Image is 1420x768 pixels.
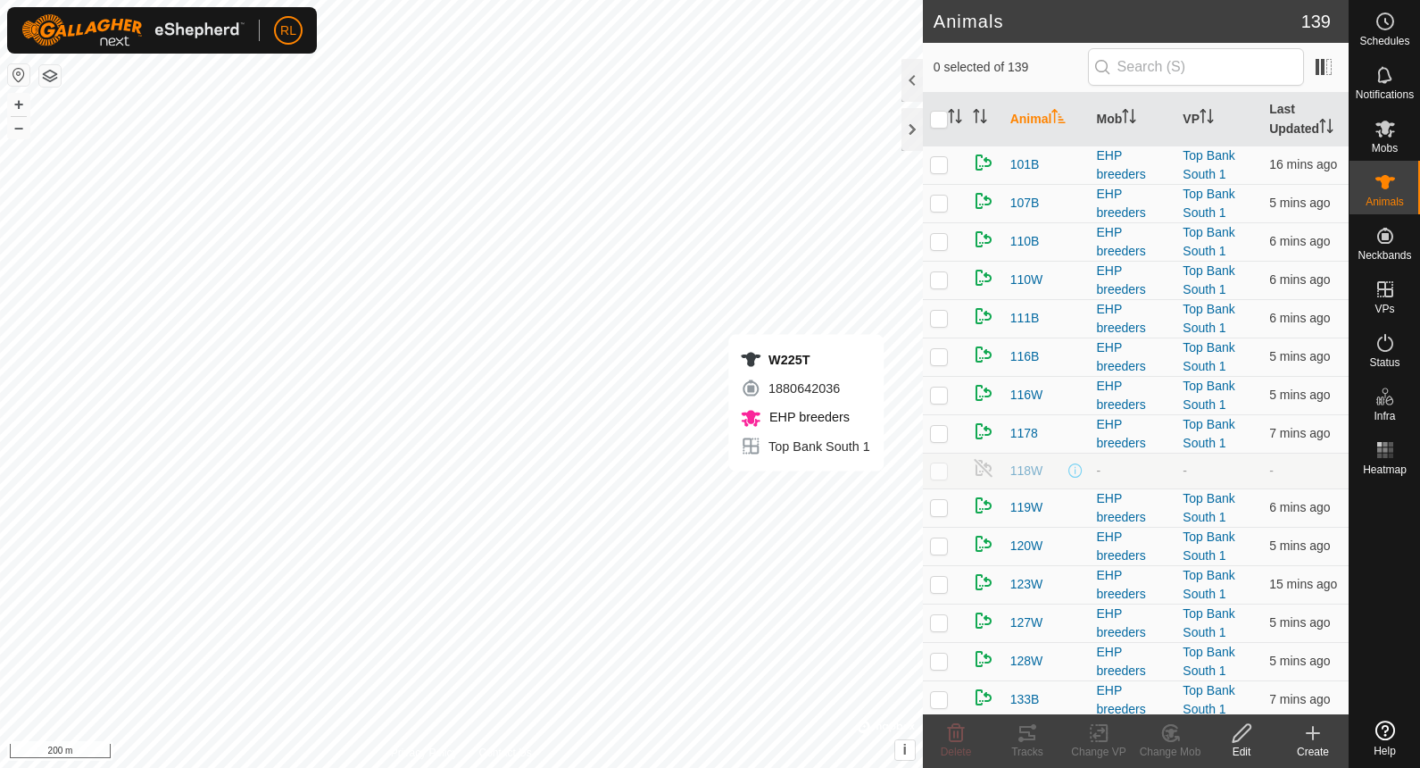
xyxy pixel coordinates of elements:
a: Top Bank South 1 [1183,491,1234,524]
span: 116W [1010,386,1043,405]
span: Delete [941,746,972,758]
span: 111B [1010,309,1040,328]
p-sorticon: Activate to sort [1200,112,1214,126]
span: 123W [1010,575,1043,594]
span: 119W [1010,498,1043,517]
th: Last Updated [1262,93,1349,146]
h2: Animals [934,11,1301,32]
span: 128W [1010,652,1043,671]
div: 1880642036 [740,378,870,399]
span: Animals [1366,196,1404,207]
th: VP [1175,93,1262,146]
img: returning on [973,572,994,593]
a: Top Bank South 1 [1183,530,1234,563]
span: 22 Sept 2025, 6:31 pm [1269,234,1330,248]
div: - [1097,462,1169,480]
div: EHP breeders [1097,489,1169,527]
div: Change Mob [1134,744,1206,760]
a: Top Bank South 1 [1183,568,1234,601]
span: 22 Sept 2025, 6:32 pm [1269,388,1330,402]
a: Top Bank South 1 [1183,225,1234,258]
img: returning on [973,421,994,442]
span: 22 Sept 2025, 6:33 pm [1269,349,1330,363]
button: Reset Map [8,64,29,86]
span: - [1269,463,1274,478]
input: Search (S) [1088,48,1304,86]
span: 120W [1010,537,1043,555]
span: Heatmap [1363,464,1407,475]
span: Help [1374,746,1396,756]
a: Top Bank South 1 [1183,148,1234,181]
button: Map Layers [39,65,61,87]
span: 110W [1010,271,1043,289]
button: – [8,117,29,138]
div: EHP breeders [1097,643,1169,680]
a: Contact Us [479,745,532,761]
div: EHP breeders [1097,223,1169,261]
p-sorticon: Activate to sort [1319,121,1333,136]
div: EHP breeders [1097,377,1169,414]
p-sorticon: Activate to sort [973,112,987,126]
a: Top Bank South 1 [1183,340,1234,373]
span: 139 [1301,8,1331,35]
a: Top Bank South 1 [1183,302,1234,335]
span: 22 Sept 2025, 6:32 pm [1269,500,1330,514]
span: 22 Sept 2025, 6:22 pm [1269,577,1337,591]
img: returning on [973,267,994,288]
div: Top Bank South 1 [740,436,870,457]
div: EHP breeders [1097,300,1169,338]
p-sorticon: Activate to sort [1122,112,1136,126]
a: Top Bank South 1 [1183,379,1234,412]
span: 22 Sept 2025, 6:32 pm [1269,196,1330,210]
button: i [895,740,915,760]
th: Mob [1090,93,1176,146]
span: 101B [1010,155,1040,174]
app-display-virtual-paddock-transition: - [1183,463,1187,478]
img: returning on [973,533,994,555]
div: EHP breeders [1097,528,1169,565]
span: 22 Sept 2025, 6:31 pm [1269,311,1330,325]
span: 22 Sept 2025, 6:33 pm [1269,615,1330,630]
span: 22 Sept 2025, 6:31 pm [1269,692,1330,706]
span: 22 Sept 2025, 6:31 pm [1269,272,1330,287]
div: Create [1277,744,1349,760]
span: 110B [1010,232,1040,251]
img: returning on [973,152,994,173]
span: Neckbands [1358,250,1411,261]
p-sorticon: Activate to sort [1051,112,1066,126]
p-sorticon: Activate to sort [948,112,962,126]
img: returning on [973,610,994,631]
a: Top Bank South 1 [1183,187,1234,220]
div: EHP breeders [1097,605,1169,642]
span: 1178 [1010,424,1038,443]
span: 118W [1010,462,1043,480]
div: EHP breeders [1097,146,1169,184]
div: Edit [1206,744,1277,760]
div: Tracks [992,744,1063,760]
span: Mobs [1372,143,1398,154]
button: + [8,94,29,115]
span: 116B [1010,347,1040,366]
span: 22 Sept 2025, 6:32 pm [1269,538,1330,553]
span: 0 selected of 139 [934,58,1088,77]
img: returning on [973,344,994,365]
a: Top Bank South 1 [1183,645,1234,678]
span: i [902,742,906,757]
img: returning on [973,190,994,212]
span: 22 Sept 2025, 6:32 pm [1269,654,1330,668]
a: Top Bank South 1 [1183,606,1234,639]
span: 127W [1010,614,1043,632]
span: EHP breeders [765,410,850,424]
div: EHP breeders [1097,566,1169,604]
span: Schedules [1359,36,1409,46]
div: EHP breeders [1097,262,1169,299]
span: Infra [1374,411,1395,422]
img: returning on [973,648,994,670]
div: EHP breeders [1097,338,1169,376]
span: Status [1369,357,1399,368]
a: Help [1349,714,1420,764]
span: VPs [1374,304,1394,314]
a: Privacy Policy [391,745,458,761]
img: returning on [973,495,994,516]
a: Top Bank South 1 [1183,417,1234,450]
